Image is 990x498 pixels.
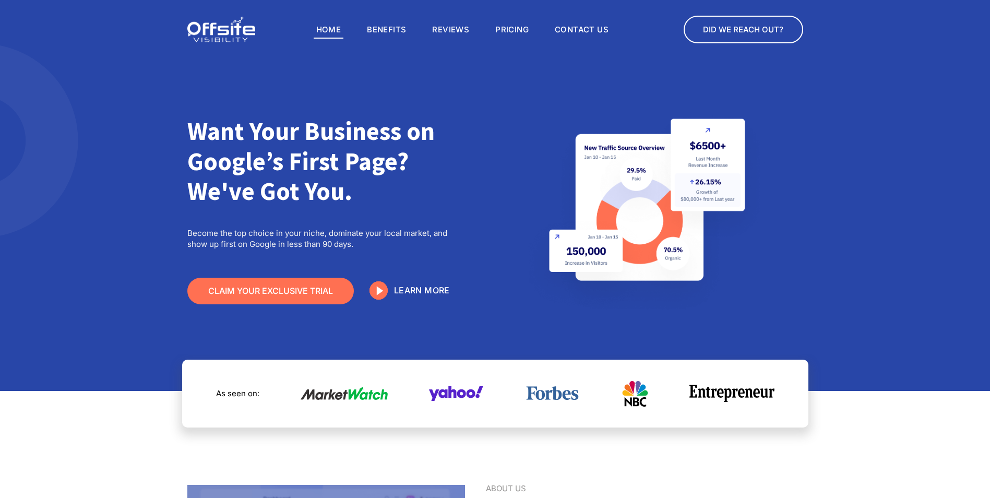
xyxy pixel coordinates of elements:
[703,25,783,34] span: Did we reach out?
[493,21,531,39] a: Pricing
[187,228,465,250] p: Become the top choice in your niche, dominate your local market, and show up first on Google in l...
[187,116,465,207] h1: Want Your Business on Google’s First Page? We've Got You.
[187,278,354,304] a: Claim Your Exclusive Trial
[314,21,344,39] a: Home
[208,286,333,296] span: Claim Your Exclusive Trial
[364,21,409,39] a: Benefits
[394,285,450,295] a: Learn more
[486,485,803,492] h6: About us
[369,281,388,300] a: Learn more
[216,389,259,397] p: As seen on:
[314,21,611,39] nav: Menu
[684,16,803,43] a: Did we reach out?
[430,21,472,39] a: Reviews
[552,21,611,39] a: Contact Us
